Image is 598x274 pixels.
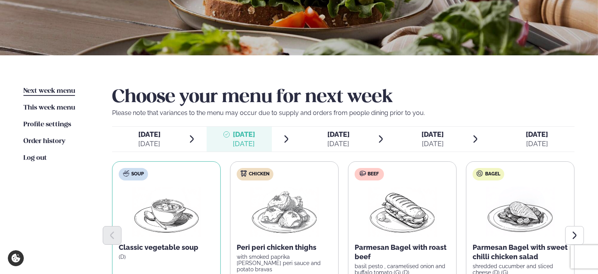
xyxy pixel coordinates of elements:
img: soup.svg [123,170,129,177]
img: beef.svg [360,170,366,177]
p: Parmesan Bagel with roast beef [355,243,450,262]
p: Peri peri chicken thighs [237,243,332,252]
span: Soup [131,171,144,177]
a: Next week menu [23,87,75,96]
div: [DATE] [327,139,350,148]
span: Beef [368,171,379,177]
img: Chicken-breast.png [486,187,555,237]
a: This week menu [23,103,75,113]
a: Profile settings [23,120,71,129]
span: Log out [23,155,47,161]
span: [DATE] [422,130,444,138]
div: [DATE] [138,139,161,148]
a: Cookie settings [8,250,24,266]
img: Chicken-thighs.png [250,187,319,237]
h2: Choose your menu for next week [112,87,575,108]
img: Soup.png [132,187,201,237]
p: Classic vegetable soup [119,243,214,252]
img: bagle-new-16px.svg [477,170,483,177]
span: [DATE] [233,130,255,138]
span: Bagel [485,171,500,177]
div: [DATE] [526,139,548,148]
img: Panini.png [368,187,437,237]
span: Order history [23,138,65,145]
p: with smoked paprika [PERSON_NAME] peri sauce and potato bravas [237,254,332,272]
p: Please note that variances to the menu may occur due to supply and orders from people dining prio... [112,108,575,118]
img: chicken.svg [241,170,247,177]
div: [DATE] [233,139,255,148]
div: [DATE] [422,139,444,148]
span: This week menu [23,104,75,111]
span: Chicken [249,171,270,177]
span: [DATE] [327,130,350,138]
span: [DATE] [138,130,161,138]
a: Log out [23,154,47,163]
p: Parmesan Bagel with sweet chilli chicken salad [473,243,568,262]
span: [DATE] [526,130,548,138]
span: Profile settings [23,121,71,128]
a: Order history [23,137,65,146]
span: Next week menu [23,88,75,94]
button: Next slide [565,226,584,245]
button: Previous slide [103,226,121,245]
p: (D) [119,254,214,260]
